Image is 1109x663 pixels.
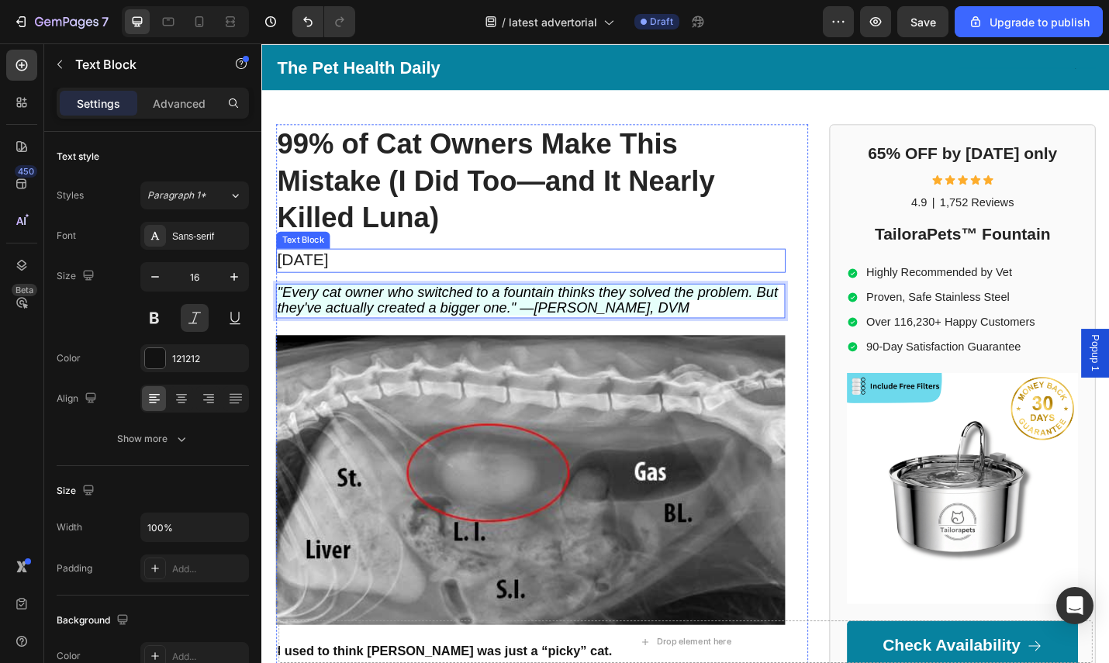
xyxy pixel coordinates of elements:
[17,264,567,299] span: "Every cat owner who switched to a fountain thinks they solved the problem. But they've actually ...
[663,325,848,341] p: 90-Day Satisfaction Guarantee
[12,284,37,296] div: Beta
[172,352,245,366] div: 121212
[744,167,825,183] p: 1,752 Reviews
[19,209,71,223] div: Text Block
[57,649,81,663] div: Color
[15,165,37,178] div: 450
[102,12,109,31] p: 7
[713,167,730,183] p: 4.9
[6,6,116,37] button: 7
[57,388,100,409] div: Align
[57,351,81,365] div: Color
[642,361,896,615] img: gempages_580359102639637252-eee0a790-7f64-4206-9233-1ceba87c7fef.png
[1056,587,1093,624] div: Open Intercom Messenger
[57,150,99,164] div: Text style
[261,43,1109,663] iframe: Design area
[502,14,506,30] span: /
[57,561,92,575] div: Padding
[57,188,84,202] div: Styles
[509,14,597,30] span: latest advertorial
[968,14,1090,30] div: Upgrade to publish
[140,181,249,209] button: Paragraph 1*
[57,520,82,534] div: Width
[907,319,923,360] span: Popup 1
[141,513,248,541] input: Auto
[642,108,896,134] h2: 65% OFF by [DATE] only
[650,15,673,29] span: Draft
[292,6,355,37] div: Undo/Redo
[17,93,497,208] strong: 99% of Cat Owners Make This Mistake (I Did Too—and It Nearly Killed Luna)
[57,610,132,631] div: Background
[663,271,848,287] p: Proven, Safe Stainless Steel
[57,266,98,287] div: Size
[955,6,1103,37] button: Upgrade to publish
[172,562,245,576] div: Add...
[57,425,249,453] button: Show more
[17,226,573,250] p: [DATE]
[117,431,189,447] div: Show more
[172,230,245,243] div: Sans-serif
[16,320,575,638] img: gempages_580359102639637252-18ba40cb-4f1b-4213-8449-5e8e3179ea54.jpg
[147,188,206,202] span: Paragraph 1*
[77,95,120,112] p: Settings
[910,16,936,29] span: Save
[434,651,516,663] div: Drop element here
[663,243,848,260] p: Highly Recommended by Vet
[897,6,948,37] button: Save
[17,16,196,37] span: The Pet Health Daily
[663,298,848,314] p: Over 116,230+ Happy Customers
[735,167,738,183] p: |
[75,55,207,74] p: Text Block
[57,229,76,243] div: Font
[57,481,98,502] div: Size
[672,199,865,219] strong: TailoraPets™ Fountain
[153,95,206,112] p: Advanced
[16,264,575,302] div: Rich Text Editor. Editing area: main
